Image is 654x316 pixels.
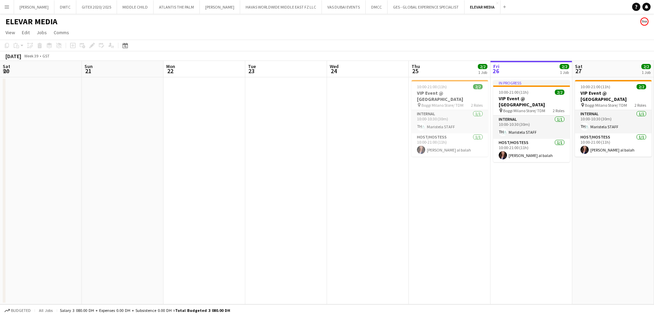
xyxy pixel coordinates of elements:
[240,0,322,14] button: HAVAS WORLDWIDE MIDDLE EAST FZ LLC
[411,110,488,133] app-card-role: Internal1/110:00-10:30 (30m)Maristela STAFF
[5,16,57,27] h1: ELEVAR MEDIA
[575,63,583,69] span: Sat
[493,139,570,162] app-card-role: Host/Hostess1/110:00-21:00 (11h)[PERSON_NAME] al balah
[5,29,15,36] span: View
[574,67,583,75] span: 27
[493,95,570,108] h3: VIP Event @ [GEOGRAPHIC_DATA]
[493,63,499,69] span: Fri
[411,80,488,157] app-job-card: 10:00-21:00 (11h)2/2VIP Event @ [GEOGRAPHIC_DATA] Boggi Milano Store/ TDM2 RolesInternal1/110:00-...
[471,103,483,108] span: 2 Roles
[175,308,230,313] span: Total Budgeted 3 080.00 DH
[22,29,30,36] span: Edit
[473,84,483,89] span: 2/2
[54,0,76,14] button: DWTC
[411,63,420,69] span: Thu
[575,110,652,133] app-card-role: Internal1/110:00-10:30 (30m)Maristela STAFF
[555,90,564,95] span: 2/2
[640,17,649,26] app-user-avatar: THA_Sales Team
[478,70,487,75] div: 1 Job
[553,108,564,113] span: 2 Roles
[493,80,570,85] div: In progress
[585,103,627,108] span: Boggi Milano Store/ TDM
[166,63,175,69] span: Mon
[580,84,610,89] span: 10:00-21:00 (11h)
[54,29,69,36] span: Comms
[23,53,40,58] span: Week 39
[117,0,154,14] button: MIDDLE CHILD
[478,64,487,69] span: 2/2
[322,0,366,14] button: VAS DUBAI EVENTS
[3,63,10,69] span: Sat
[37,29,47,36] span: Jobs
[575,90,652,102] h3: VIP Event @ [GEOGRAPHIC_DATA]
[635,103,646,108] span: 2 Roles
[34,28,50,37] a: Jobs
[247,67,256,75] span: 23
[3,28,18,37] a: View
[248,63,256,69] span: Tue
[11,308,31,313] span: Budgeted
[83,67,93,75] span: 21
[642,70,651,75] div: 1 Job
[154,0,200,14] button: ATLANTIS THE PALM
[417,84,447,89] span: 10:00-21:00 (11h)
[421,103,463,108] span: Boggi Milano Store/ TDM
[2,67,10,75] span: 20
[493,80,570,162] app-job-card: In progress10:00-21:00 (11h)2/2VIP Event @ [GEOGRAPHIC_DATA] Boggi Milano Store/ TDM2 RolesIntern...
[499,90,528,95] span: 10:00-21:00 (11h)
[5,53,21,60] div: [DATE]
[575,133,652,157] app-card-role: Host/Hostess1/110:00-21:00 (11h)[PERSON_NAME] al balah
[38,308,54,313] span: All jobs
[492,67,499,75] span: 26
[493,116,570,139] app-card-role: Internal1/110:00-10:30 (30m)Maristela STAFF
[60,308,230,313] div: Salary 3 080.00 DH + Expenses 0.00 DH + Subsistence 0.00 DH =
[76,0,117,14] button: GITEX 2020/ 2025
[637,84,646,89] span: 2/2
[641,64,651,69] span: 2/2
[19,28,32,37] a: Edit
[366,0,388,14] button: DMCC
[42,53,50,58] div: GST
[14,0,54,14] button: [PERSON_NAME]
[560,64,569,69] span: 2/2
[200,0,240,14] button: [PERSON_NAME]
[51,28,72,37] a: Comms
[560,70,569,75] div: 1 Job
[165,67,175,75] span: 22
[388,0,465,14] button: GES - GLOBAL EXPERIENCE SPECIALIST
[84,63,93,69] span: Sun
[465,0,500,14] button: ELEVAR MEDIA
[410,67,420,75] span: 25
[411,133,488,157] app-card-role: Host/Hostess1/110:00-21:00 (11h)[PERSON_NAME] al balah
[3,307,32,314] button: Budgeted
[330,63,339,69] span: Wed
[575,80,652,157] app-job-card: 10:00-21:00 (11h)2/2VIP Event @ [GEOGRAPHIC_DATA] Boggi Milano Store/ TDM2 RolesInternal1/110:00-...
[329,67,339,75] span: 24
[411,90,488,102] h3: VIP Event @ [GEOGRAPHIC_DATA]
[503,108,545,113] span: Boggi Milano Store/ TDM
